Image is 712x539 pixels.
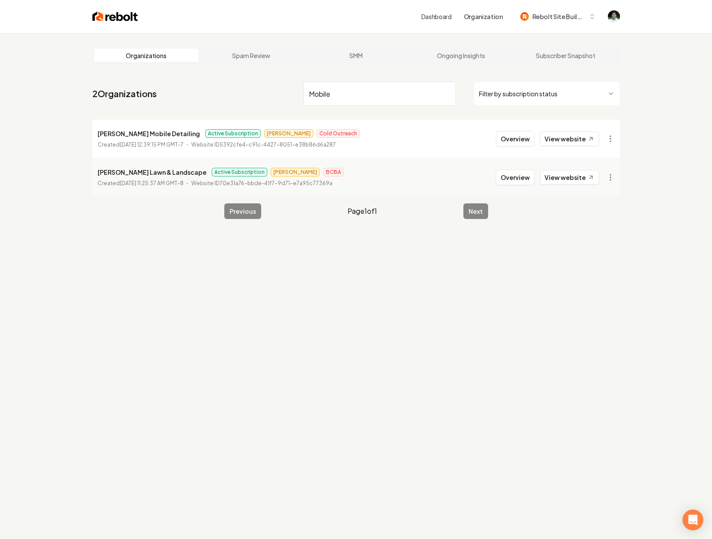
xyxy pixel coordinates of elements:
span: Page 1 of 1 [348,206,377,216]
p: Website ID 5392cfe4-c91c-4427-8051-e38b86d6a287 [191,140,336,149]
button: Overview [496,131,535,147]
a: Subscriber Snapshot [513,49,618,62]
p: Website ID 70e31a76-bbde-41f7-9d71-e7a95c77369a [191,179,332,188]
span: Active Subscription [205,129,261,138]
span: [PERSON_NAME] [271,168,320,176]
p: [PERSON_NAME] Mobile Detailing [98,128,200,139]
img: Rebolt Logo [92,10,138,23]
p: Created [98,140,184,149]
a: Ongoing Insights [408,49,513,62]
img: Arwin Rahmatpanah [608,10,620,23]
time: [DATE] 11:25:37 AM GMT-8 [120,180,184,186]
button: Overview [496,170,535,185]
a: Organizations [94,49,199,62]
a: SMM [304,49,409,62]
span: Active Subscription [212,168,267,176]
p: [PERSON_NAME] Lawn & Landscape [98,167,207,177]
a: Spam Review [199,49,304,62]
time: [DATE] 12:39:15 PM GMT-7 [120,141,184,148]
input: Search by name or ID [303,82,456,106]
img: Rebolt Site Builder [520,12,529,21]
span: BCBA [323,168,344,176]
button: Open user button [608,10,620,23]
span: Cold Outreach [317,129,360,138]
span: [PERSON_NAME] [264,129,313,138]
a: View website [540,170,599,185]
a: View website [540,131,599,146]
span: Rebolt Site Builder [532,12,585,21]
div: Open Intercom Messenger [682,510,703,530]
a: 2Organizations [92,88,157,100]
button: Organization [459,9,508,24]
a: Dashboard [421,12,452,21]
p: Created [98,179,184,188]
